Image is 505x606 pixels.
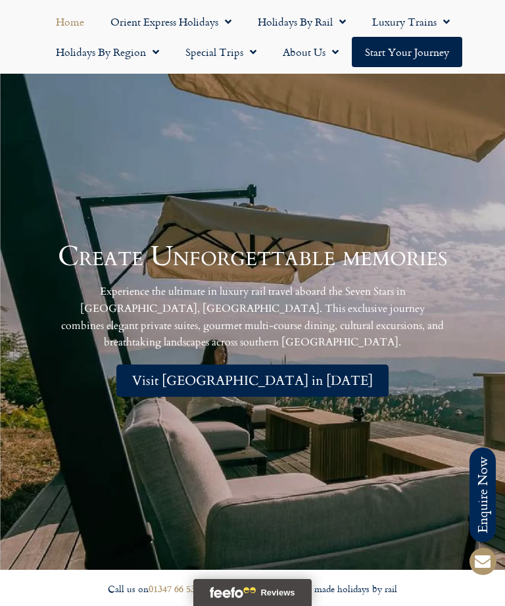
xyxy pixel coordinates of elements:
[43,37,172,67] a: Holidays by Region
[172,37,270,67] a: Special Trips
[7,7,498,67] nav: Menu
[270,37,352,67] a: About Us
[132,372,373,389] span: Visit [GEOGRAPHIC_DATA] in [DATE]
[7,583,498,595] div: Call us on to enquire about our tailor made holidays by rail
[116,365,389,397] a: Visit [GEOGRAPHIC_DATA] in [DATE]
[245,7,359,37] a: Holidays by Rail
[97,7,245,37] a: Orient Express Holidays
[59,284,446,351] p: Experience the ultimate in luxury rail travel aboard the Seven Stars in [GEOGRAPHIC_DATA], [GEOGR...
[352,37,462,67] a: Start your Journey
[43,7,97,37] a: Home
[58,243,448,270] h2: Create Unforgettable memories
[149,582,207,595] a: 01347 66 53 33
[359,7,463,37] a: Luxury Trains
